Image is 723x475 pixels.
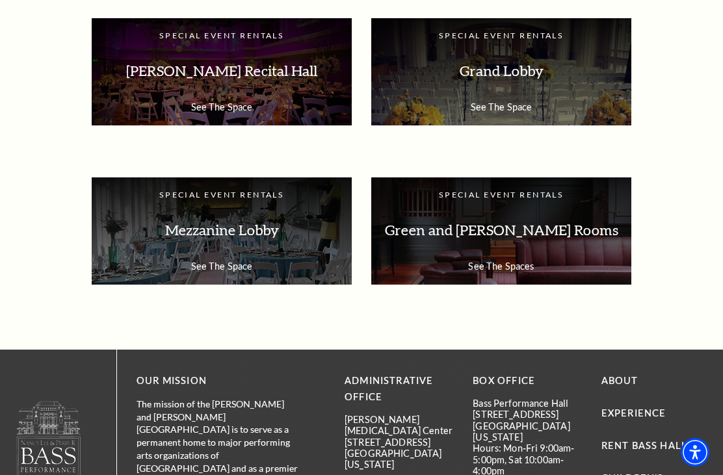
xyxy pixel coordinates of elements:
p: Special Event Rentals [105,190,339,200]
p: See The Spaces [384,261,618,272]
p: Bass Performance Hall [473,398,581,409]
a: Special Event Rentals [PERSON_NAME] Recital Hall See The Space [92,18,352,125]
p: Green and [PERSON_NAME] Rooms [384,210,618,251]
p: [PERSON_NAME] Recital Hall [105,51,339,92]
p: Administrative Office [345,373,453,405]
p: [STREET_ADDRESS] [345,437,453,448]
a: Experience [601,407,666,418]
p: OUR MISSION [137,373,299,389]
p: [GEOGRAPHIC_DATA][US_STATE] [345,448,453,470]
p: See The Space [384,101,618,112]
p: BOX OFFICE [473,373,581,389]
p: Special Event Rentals [105,31,339,41]
a: Special Event Rentals Mezzanine Lobby See The Space [92,177,352,285]
a: Special Event Rentals Grand Lobby See The Space [371,18,631,125]
p: Special Event Rentals [384,190,618,200]
a: Rent Bass Hall [601,440,687,451]
a: About [601,375,638,386]
p: [STREET_ADDRESS] [473,409,581,420]
p: See The Space [105,101,339,112]
p: Grand Lobby [384,51,618,92]
p: Mezzanine Lobby [105,210,339,251]
p: Special Event Rentals [384,31,618,41]
div: Accessibility Menu [681,438,709,467]
p: [PERSON_NAME][MEDICAL_DATA] Center [345,414,453,437]
p: See The Space [105,261,339,272]
p: [GEOGRAPHIC_DATA][US_STATE] [473,420,581,443]
a: Special Event Rentals Green and [PERSON_NAME] Rooms See The Spaces [371,177,631,285]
